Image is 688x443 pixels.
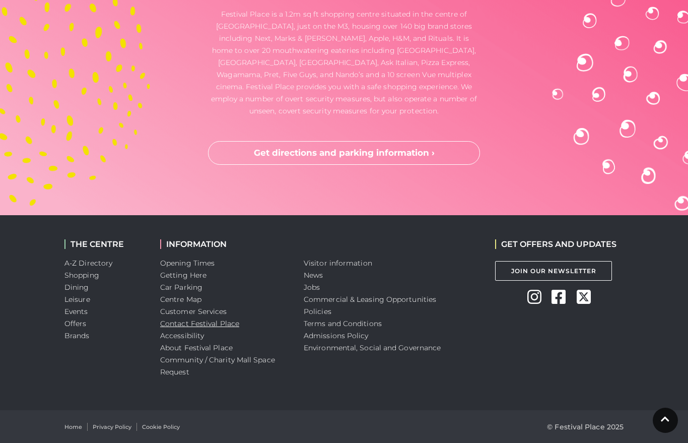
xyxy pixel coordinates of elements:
a: News [304,271,323,280]
a: Terms and Conditions [304,319,382,328]
a: Admissions Policy [304,331,369,340]
a: Events [64,307,88,316]
a: Commercial & Leasing Opportunities [304,295,436,304]
a: Shopping [64,271,99,280]
a: Getting Here [160,271,207,280]
h2: THE CENTRE [64,239,145,249]
h2: GET OFFERS AND UPDATES [495,239,616,249]
a: Privacy Policy [93,423,131,431]
a: Join Our Newsletter [495,261,612,281]
a: Car Parking [160,283,202,292]
a: Dining [64,283,89,292]
a: Community / Charity Mall Space Request [160,355,275,376]
a: Offers [64,319,87,328]
a: Brands [64,331,90,340]
a: Visitor information [304,259,372,268]
a: Accessibility [160,331,204,340]
a: About Festival Place [160,343,233,352]
a: Home [64,423,82,431]
p: Festival Place is a 1.2m sq ft shopping centre situated in the centre of [GEOGRAPHIC_DATA], just ... [208,8,480,117]
a: Customer Services [160,307,227,316]
a: Cookie Policy [142,423,180,431]
a: Leisure [64,295,90,304]
a: Policies [304,307,331,316]
a: Environmental, Social and Governance [304,343,441,352]
a: A-Z Directory [64,259,112,268]
a: Get directions and parking information › [208,141,480,165]
a: Jobs [304,283,320,292]
a: Opening Times [160,259,215,268]
p: © Festival Place 2025 [547,421,624,433]
h2: INFORMATION [160,239,289,249]
a: Centre Map [160,295,201,304]
a: Contact Festival Place [160,319,239,328]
